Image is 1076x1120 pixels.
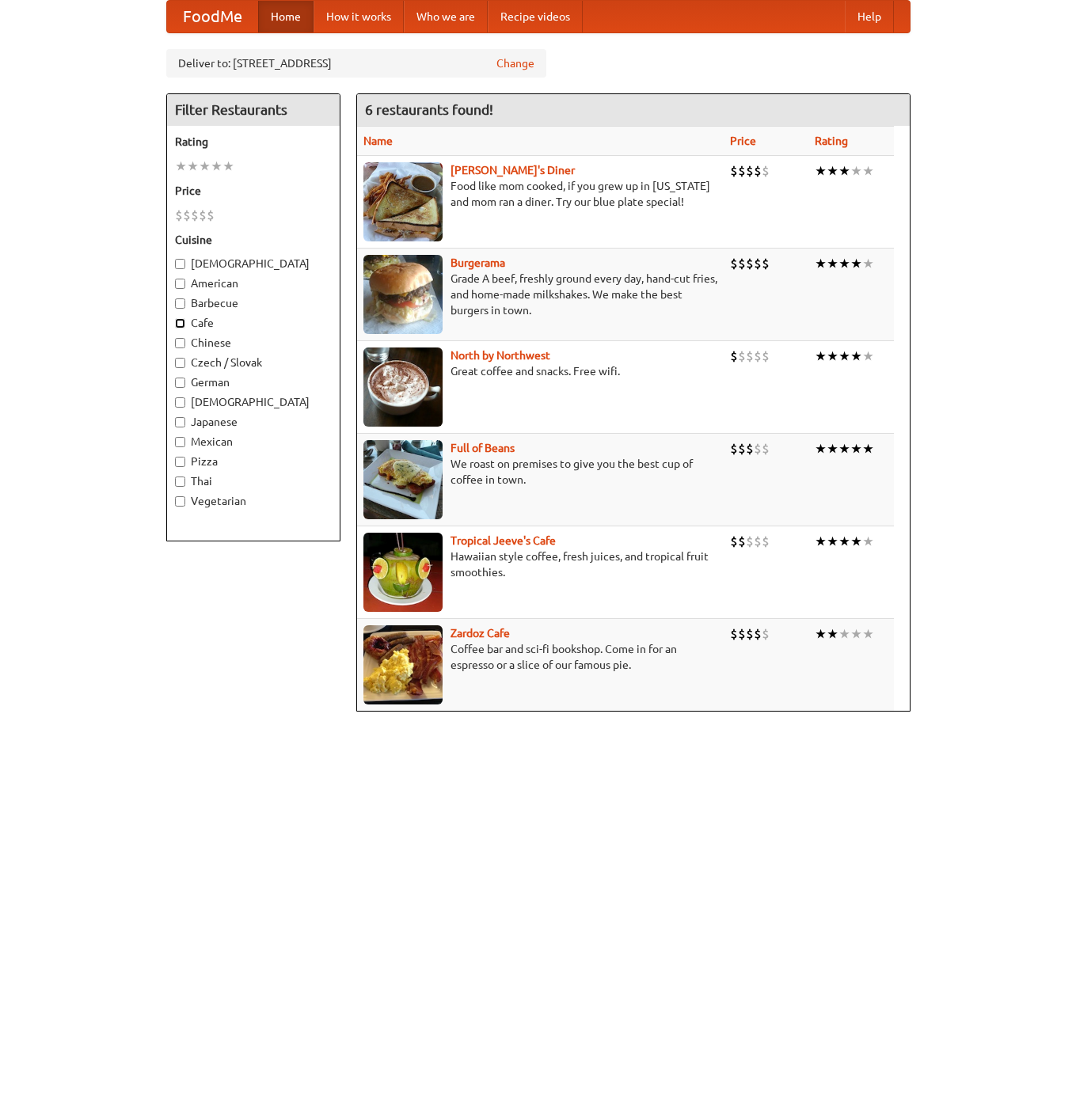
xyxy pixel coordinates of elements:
[746,255,754,272] li: $
[167,1,258,32] a: FoodMe
[363,135,393,147] a: Name
[738,347,746,365] li: $
[762,162,770,180] li: $
[175,318,185,328] input: Cafe
[175,275,332,291] label: American
[754,255,762,272] li: $
[365,102,493,117] ng-pluralize: 6 restaurants found!
[183,207,191,224] li: $
[175,476,185,487] input: Thai
[175,414,332,430] label: Japanese
[175,437,185,447] input: Mexican
[838,625,850,643] li: ★
[762,440,770,457] li: $
[363,440,443,519] img: beans.jpg
[815,135,848,147] a: Rating
[363,456,717,488] p: We roast on premises to give you the best cup of coffee in town.
[838,533,850,550] li: ★
[175,417,185,427] input: Japanese
[451,349,550,362] b: North by Northwest
[314,1,404,32] a: How it works
[738,440,746,457] li: $
[451,627,510,640] a: Zardoz Cafe
[738,533,746,550] li: $
[762,347,770,365] li: $
[738,162,746,180] li: $
[815,162,827,180] li: ★
[187,158,199,175] li: ★
[827,255,838,272] li: ★
[175,358,185,368] input: Czech / Slovak
[827,625,838,643] li: ★
[451,534,556,547] a: Tropical Jeeve's Cafe
[175,374,332,390] label: German
[730,255,738,272] li: $
[363,625,443,704] img: zardoz.jpg
[827,347,838,365] li: ★
[754,347,762,365] li: $
[746,533,754,550] li: $
[862,347,874,365] li: ★
[850,440,862,457] li: ★
[363,549,717,580] p: Hawaiian style coffee, fresh juices, and tropical fruit smoothies.
[815,533,827,550] li: ★
[845,1,894,32] a: Help
[175,473,332,489] label: Thai
[211,158,222,175] li: ★
[496,55,534,71] a: Change
[175,315,332,331] label: Cafe
[451,164,575,177] a: [PERSON_NAME]'s Diner
[175,378,185,388] input: German
[762,533,770,550] li: $
[175,394,332,410] label: [DEMOGRAPHIC_DATA]
[175,134,332,150] h5: Rating
[404,1,488,32] a: Who we are
[746,347,754,365] li: $
[199,207,207,224] li: $
[850,347,862,365] li: ★
[451,256,505,269] b: Burgerama
[175,256,332,271] label: [DEMOGRAPHIC_DATA]
[862,162,874,180] li: ★
[363,271,717,318] p: Grade A beef, freshly ground every day, hand-cut fries, and home-made milkshakes. We make the bes...
[167,94,340,126] h4: Filter Restaurants
[451,442,515,454] a: Full of Beans
[175,259,185,269] input: [DEMOGRAPHIC_DATA]
[175,454,332,469] label: Pizza
[838,440,850,457] li: ★
[862,625,874,643] li: ★
[754,440,762,457] li: $
[850,255,862,272] li: ★
[175,457,185,467] input: Pizza
[862,255,874,272] li: ★
[175,397,185,408] input: [DEMOGRAPHIC_DATA]
[730,533,738,550] li: $
[746,440,754,457] li: $
[175,496,185,507] input: Vegetarian
[730,162,738,180] li: $
[191,207,199,224] li: $
[815,440,827,457] li: ★
[730,347,738,365] li: $
[738,255,746,272] li: $
[850,533,862,550] li: ★
[363,255,443,334] img: burgerama.jpg
[363,641,717,673] p: Coffee bar and sci-fi bookshop. Come in for an espresso or a slice of our famous pie.
[738,625,746,643] li: $
[363,347,443,427] img: north.jpg
[838,255,850,272] li: ★
[166,49,546,78] div: Deliver to: [STREET_ADDRESS]
[207,207,215,224] li: $
[199,158,211,175] li: ★
[730,625,738,643] li: $
[754,162,762,180] li: $
[827,533,838,550] li: ★
[862,440,874,457] li: ★
[222,158,234,175] li: ★
[175,335,332,351] label: Chinese
[363,178,717,210] p: Food like mom cooked, if you grew up in [US_STATE] and mom ran a diner. Try our blue plate special!
[754,533,762,550] li: $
